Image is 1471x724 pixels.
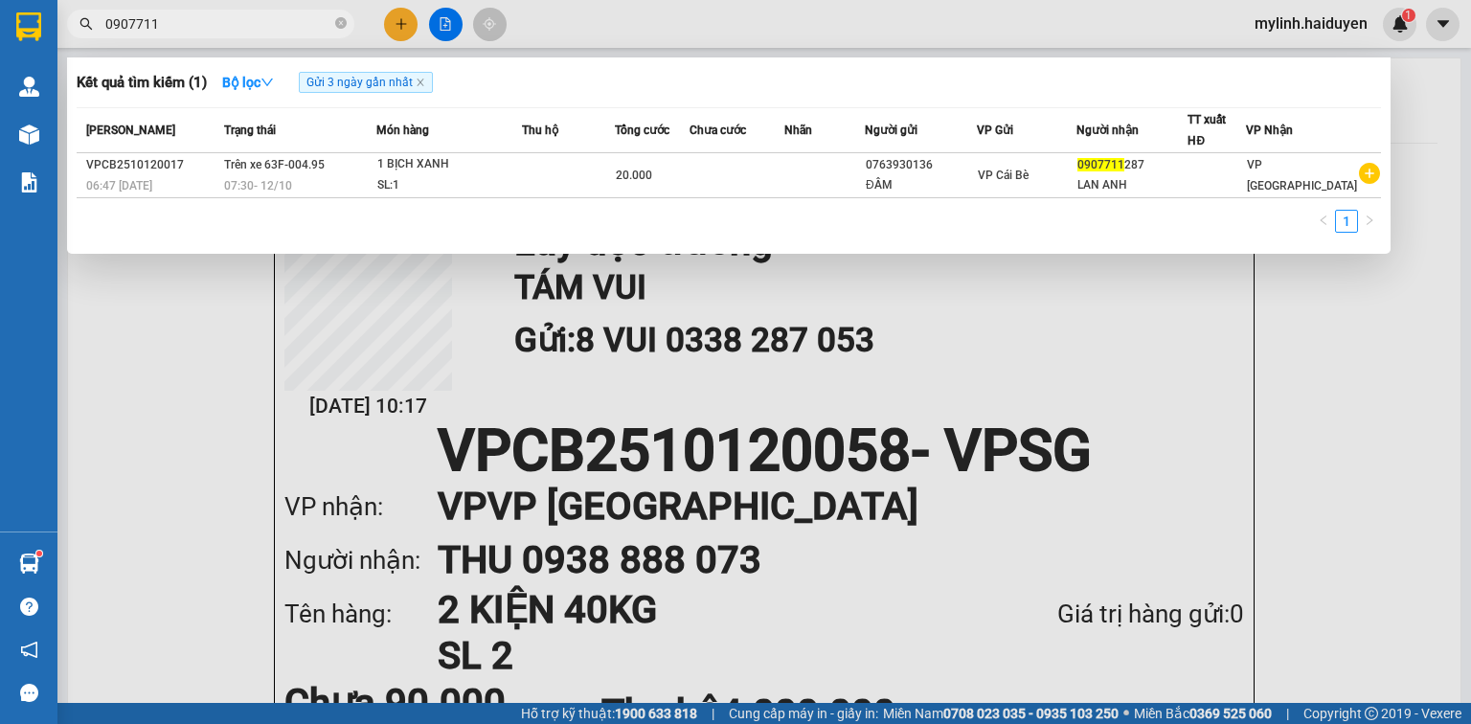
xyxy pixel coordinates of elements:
[377,154,521,175] div: 1 BỊCH XANH
[19,554,39,574] img: warehouse-icon
[416,78,425,87] span: close
[522,124,558,137] span: Thu hộ
[77,73,207,93] h3: Kết quả tìm kiếm ( 1 )
[335,15,347,34] span: close-circle
[1312,210,1335,233] button: left
[20,684,38,702] span: message
[616,169,652,182] span: 20.000
[36,551,42,556] sup: 1
[376,124,429,137] span: Món hàng
[1077,155,1188,175] div: 287
[20,641,38,659] span: notification
[222,75,274,90] strong: Bộ lọc
[335,17,347,29] span: close-circle
[1077,175,1188,195] div: LAN ANH
[784,124,812,137] span: Nhãn
[86,179,152,192] span: 06:47 [DATE]
[1312,210,1335,233] li: Previous Page
[224,158,325,171] span: Trên xe 63F-004.95
[615,124,669,137] span: Tổng cước
[19,172,39,192] img: solution-icon
[1359,163,1380,184] span: plus-circle
[1335,210,1358,233] li: 1
[1318,215,1329,226] span: left
[1358,210,1381,233] li: Next Page
[128,57,386,95] h1: Lấy dọc đường
[690,124,746,137] span: Chưa cước
[86,124,175,137] span: [PERSON_NAME]
[1364,215,1375,226] span: right
[1247,158,1357,192] span: VP [GEOGRAPHIC_DATA]
[79,17,93,31] span: search
[865,124,917,137] span: Người gửi
[51,15,188,47] b: Hải Duyên
[866,155,976,175] div: 0763930136
[1358,210,1381,233] button: right
[1188,113,1226,147] span: TT xuất HĐ
[377,175,521,196] div: SL: 1
[20,598,38,616] span: question-circle
[299,72,433,93] span: Gửi 3 ngày gần nhất
[224,179,292,192] span: 07:30 - 12/10
[16,12,41,41] img: logo-vxr
[1076,124,1139,137] span: Người nhận
[1077,158,1124,171] span: 0907711
[260,76,274,89] span: down
[978,169,1029,182] span: VP Cái Bè
[224,124,276,137] span: Trạng thái
[207,67,289,98] button: Bộ lọcdown
[105,13,331,34] input: Tìm tên, số ĐT hoặc mã đơn
[977,124,1013,137] span: VP Gửi
[86,155,218,175] div: VPCB2510120017
[1336,211,1357,232] a: 1
[866,175,976,195] div: ĐẦM
[128,95,260,147] h2: TÁM VUI
[19,77,39,97] img: warehouse-icon
[19,124,39,145] img: warehouse-icon
[1246,124,1293,137] span: VP Nhận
